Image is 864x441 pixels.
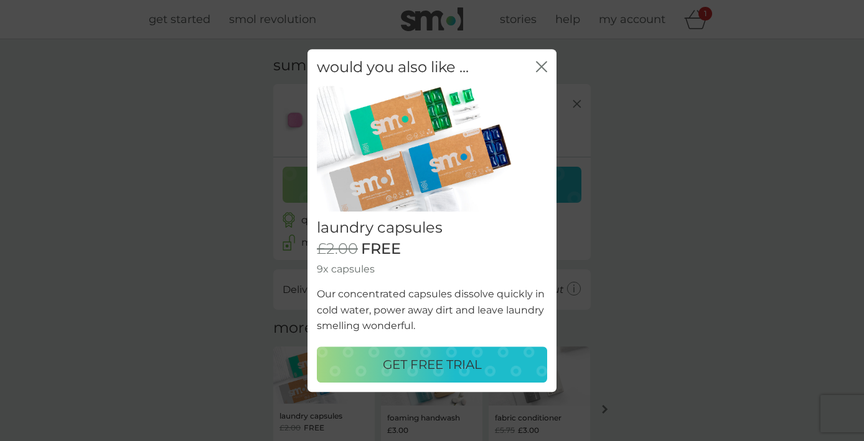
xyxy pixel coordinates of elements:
span: FREE [361,240,401,258]
h2: laundry capsules [317,219,547,237]
p: 9x capsules [317,261,547,277]
p: Our concentrated capsules dissolve quickly in cold water, power away dirt and leave laundry smell... [317,286,547,334]
span: £2.00 [317,240,358,258]
p: GET FREE TRIAL [383,355,482,374]
h2: would you also like ... [317,58,469,77]
button: close [536,61,547,74]
button: GET FREE TRIAL [317,346,547,383]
